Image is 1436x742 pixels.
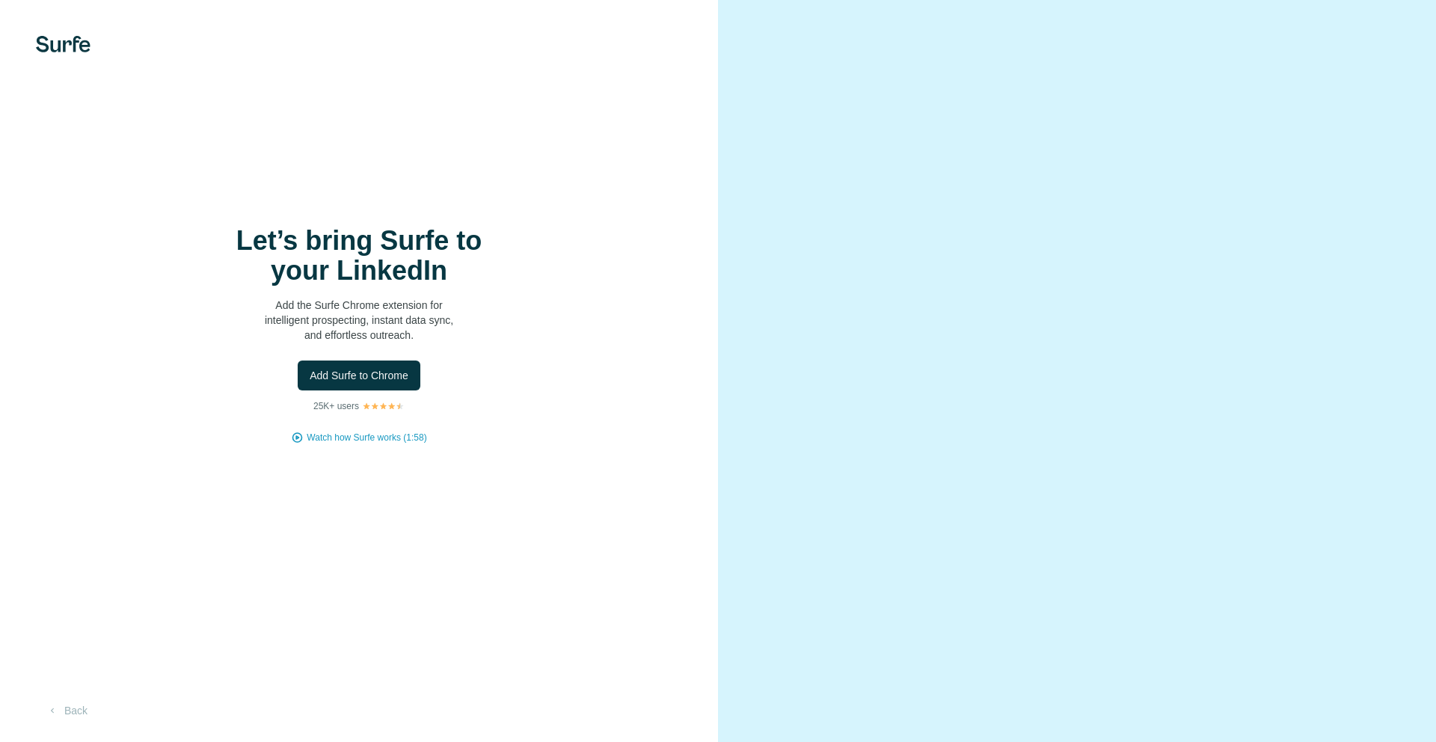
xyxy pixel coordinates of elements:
button: Back [36,697,98,724]
img: Surfe's logo [36,36,90,52]
h1: Let’s bring Surfe to your LinkedIn [209,226,509,286]
button: Add Surfe to Chrome [298,361,420,390]
p: 25K+ users [313,399,359,413]
button: Watch how Surfe works (1:58) [307,431,426,444]
span: Add Surfe to Chrome [310,368,408,383]
p: Add the Surfe Chrome extension for intelligent prospecting, instant data sync, and effortless out... [209,298,509,343]
img: Rating Stars [362,402,405,411]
